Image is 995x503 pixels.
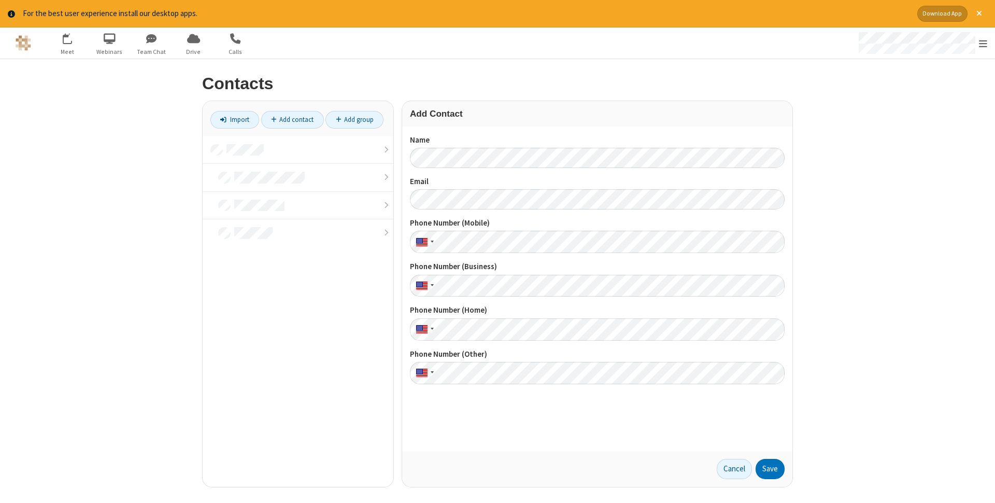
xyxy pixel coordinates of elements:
div: United States: + 1 [410,362,437,384]
label: Phone Number (Home) [410,304,785,316]
button: Save [756,459,785,480]
label: Phone Number (Business) [410,261,785,273]
div: United States: + 1 [410,231,437,253]
label: Name [410,134,785,146]
iframe: Chat [969,476,987,496]
span: Webinars [90,47,129,57]
a: Cancel [717,459,752,480]
span: Drive [174,47,213,57]
div: United States: + 1 [410,275,437,297]
button: Download App [917,6,968,22]
a: Add group [325,111,383,129]
label: Email [410,176,785,188]
a: Import [210,111,259,129]
button: Logo [4,27,42,59]
label: Phone Number (Mobile) [410,217,785,229]
h3: Add Contact [410,109,785,119]
span: Meet [48,47,87,57]
button: Close alert [971,6,987,22]
span: Calls [216,47,255,57]
h2: Contacts [202,75,793,93]
div: For the best user experience install our desktop apps. [23,8,909,20]
div: Open menu [849,27,995,59]
img: QA Selenium DO NOT DELETE OR CHANGE [16,35,31,51]
div: United States: + 1 [410,318,437,341]
span: Team Chat [132,47,171,57]
div: 12 [68,33,78,41]
label: Phone Number (Other) [410,348,785,360]
a: Add contact [261,111,324,129]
